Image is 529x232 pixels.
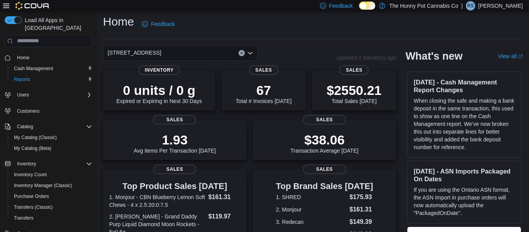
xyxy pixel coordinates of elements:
[134,132,216,154] div: Avg Items Per Transaction [DATE]
[466,1,475,10] div: Robin Snoek
[2,89,95,100] button: Users
[139,65,180,75] span: Inventory
[340,65,369,75] span: Sales
[109,182,240,191] h3: Top Product Sales [DATE]
[14,193,49,199] span: Purchase Orders
[11,144,55,153] a: My Catalog (Beta)
[303,165,346,174] span: Sales
[337,55,396,61] p: Updated 1 minute(s) ago
[276,182,373,191] h3: Top Brand Sales [DATE]
[8,143,95,154] button: My Catalog (Beta)
[11,213,36,223] a: Transfers
[17,124,33,130] span: Catalog
[8,202,95,213] button: Transfers (Classic)
[303,115,346,124] span: Sales
[153,165,196,174] span: Sales
[478,1,523,10] p: [PERSON_NAME]
[108,48,161,57] span: [STREET_ADDRESS]
[14,107,43,116] a: Customers
[17,161,36,167] span: Inventory
[11,203,92,212] span: Transfers (Classic)
[14,215,33,221] span: Transfers
[117,82,202,98] p: 0 units / 0 g
[11,170,92,179] span: Inventory Count
[290,132,359,154] div: Transaction Average [DATE]
[11,64,92,73] span: Cash Management
[2,52,95,63] button: Home
[11,213,92,223] span: Transfers
[8,169,95,180] button: Inventory Count
[117,82,202,104] div: Expired or Expiring in Next 30 Days
[8,213,95,223] button: Transfers
[14,53,33,62] a: Home
[139,16,178,32] a: Feedback
[350,205,373,214] dd: $161.31
[498,53,523,59] a: View allExternal link
[14,145,52,151] span: My Catalog (Beta)
[11,181,92,190] span: Inventory Manager (Classic)
[8,74,95,85] button: Reports
[350,192,373,202] dd: $175.93
[14,122,36,131] button: Catalog
[11,144,92,153] span: My Catalog (Beta)
[208,192,240,202] dd: $161.31
[17,55,29,61] span: Home
[134,132,216,148] p: 1.93
[151,20,175,28] span: Feedback
[8,63,95,74] button: Cash Management
[153,115,196,124] span: Sales
[8,132,95,143] button: My Catalog (Classic)
[14,90,32,100] button: Users
[2,121,95,132] button: Catalog
[11,192,52,201] a: Purchase Orders
[290,132,359,148] p: $38.06
[247,50,253,56] button: Open list of options
[14,90,92,100] span: Users
[14,182,72,189] span: Inventory Manager (Classic)
[17,108,40,114] span: Customers
[414,167,515,183] h3: [DATE] - ASN Imports Packaged On Dates
[414,186,515,217] p: If you are using the Ontario ASN format, the ASN Import in purchase orders will now automatically...
[8,191,95,202] button: Purchase Orders
[14,159,39,168] button: Inventory
[239,50,245,56] button: Clear input
[276,206,346,213] dt: 2. Monjour
[236,82,292,98] p: 67
[11,203,56,212] a: Transfers (Classic)
[249,65,278,75] span: Sales
[15,2,50,10] img: Cova
[350,217,373,227] dd: $149.39
[518,54,523,59] svg: External link
[208,212,240,221] dd: $119.97
[14,134,57,141] span: My Catalog (Classic)
[2,158,95,169] button: Inventory
[11,192,92,201] span: Purchase Orders
[467,1,474,10] span: RS
[276,218,346,226] dt: 3. Redecan
[14,159,92,168] span: Inventory
[8,180,95,191] button: Inventory Manager (Classic)
[326,82,381,104] div: Total Sales [DATE]
[14,106,92,115] span: Customers
[14,76,30,82] span: Reports
[14,65,53,72] span: Cash Management
[11,133,92,142] span: My Catalog (Classic)
[389,1,458,10] p: The Hunny Pot Cannabis Co
[414,78,515,94] h3: [DATE] - Cash Management Report Changes
[276,193,346,201] dt: 1. SHRED
[2,105,95,116] button: Customers
[14,122,92,131] span: Catalog
[11,181,75,190] a: Inventory Manager (Classic)
[109,193,205,209] dt: 1. Monjour - CBN Blueberry Lemon Soft Chews - 4 x 2.5:20:0:7.5
[414,97,515,151] p: When closing the safe and making a bank deposit in the same transaction, this used to show as one...
[405,50,462,62] h2: What's new
[461,1,463,10] p: |
[359,2,375,10] input: Dark Mode
[329,2,353,10] span: Feedback
[326,82,381,98] p: $2550.21
[14,53,92,62] span: Home
[22,16,92,32] span: Load All Apps in [GEOGRAPHIC_DATA]
[11,64,56,73] a: Cash Management
[14,204,53,210] span: Transfers (Classic)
